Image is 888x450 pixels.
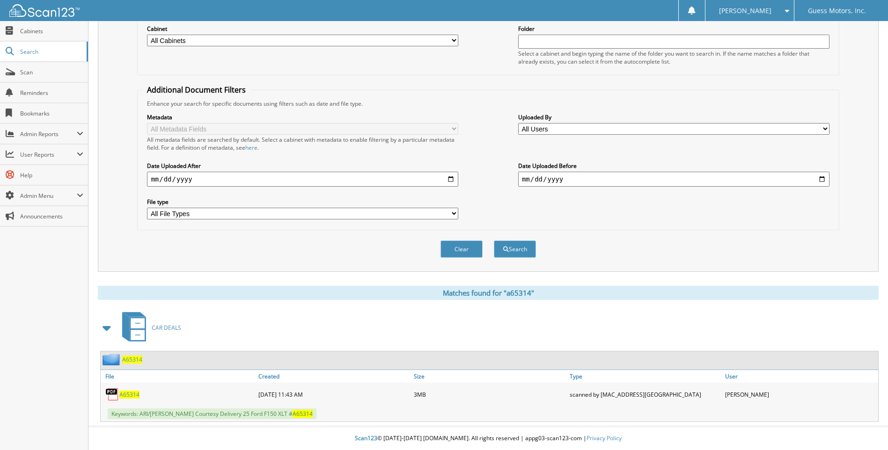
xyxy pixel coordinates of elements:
span: [PERSON_NAME] [719,8,771,14]
label: Uploaded By [518,113,829,121]
span: Cabinets [20,27,83,35]
span: Reminders [20,89,83,97]
a: A65314 [119,391,139,399]
div: Matches found for "a65314" [98,286,879,300]
label: Folder [518,25,829,33]
span: Help [20,171,83,179]
span: Search [20,48,82,56]
input: start [147,172,458,187]
span: Scan123 [355,434,377,442]
label: Date Uploaded Before [518,162,829,170]
label: File type [147,198,458,206]
img: PDF.png [105,387,119,401]
a: File [101,370,256,383]
div: Select a cabinet and begin typing the name of the folder you want to search in. If the name match... [518,50,829,65]
label: Cabinet [147,25,458,33]
div: 3MB [411,385,567,404]
span: Guess Motors, Inc. [808,8,866,14]
span: Announcements [20,212,83,220]
a: here [245,144,257,152]
label: Metadata [147,113,458,121]
button: Search [494,240,536,258]
iframe: Chat Widget [841,405,888,450]
a: User [723,370,878,383]
label: Date Uploaded After [147,162,458,170]
div: © [DATE]-[DATE] [DOMAIN_NAME]. All rights reserved | appg03-scan123-com | [88,427,888,450]
div: [DATE] 11:43 AM [256,385,411,404]
span: Scan [20,68,83,76]
span: CAR DEALS [152,324,181,332]
div: All metadata fields are searched by default. Select a cabinet with metadata to enable filtering b... [147,136,458,152]
img: folder2.png [103,354,122,365]
div: Enhance your search for specific documents using filters such as date and file type. [142,100,834,108]
a: Size [411,370,567,383]
a: A65314 [122,356,142,363]
legend: Additional Document Filters [142,85,250,95]
a: Type [567,370,723,383]
span: User Reports [20,151,77,159]
a: Privacy Policy [587,434,622,442]
input: end [518,172,829,187]
a: CAR DEALS [117,309,181,346]
div: scanned by [MAC_ADDRESS][GEOGRAPHIC_DATA] [567,385,723,404]
img: scan123-logo-white.svg [9,4,80,17]
div: [PERSON_NAME] [723,385,878,404]
span: Keywords: ARI/[PERSON_NAME] Courtesy Delivery 25 Ford F150 XLT # [108,408,316,419]
span: Admin Menu [20,192,77,200]
span: A65314 [293,410,313,418]
button: Clear [440,240,483,258]
span: Admin Reports [20,130,77,138]
a: Created [256,370,411,383]
span: Bookmarks [20,109,83,117]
